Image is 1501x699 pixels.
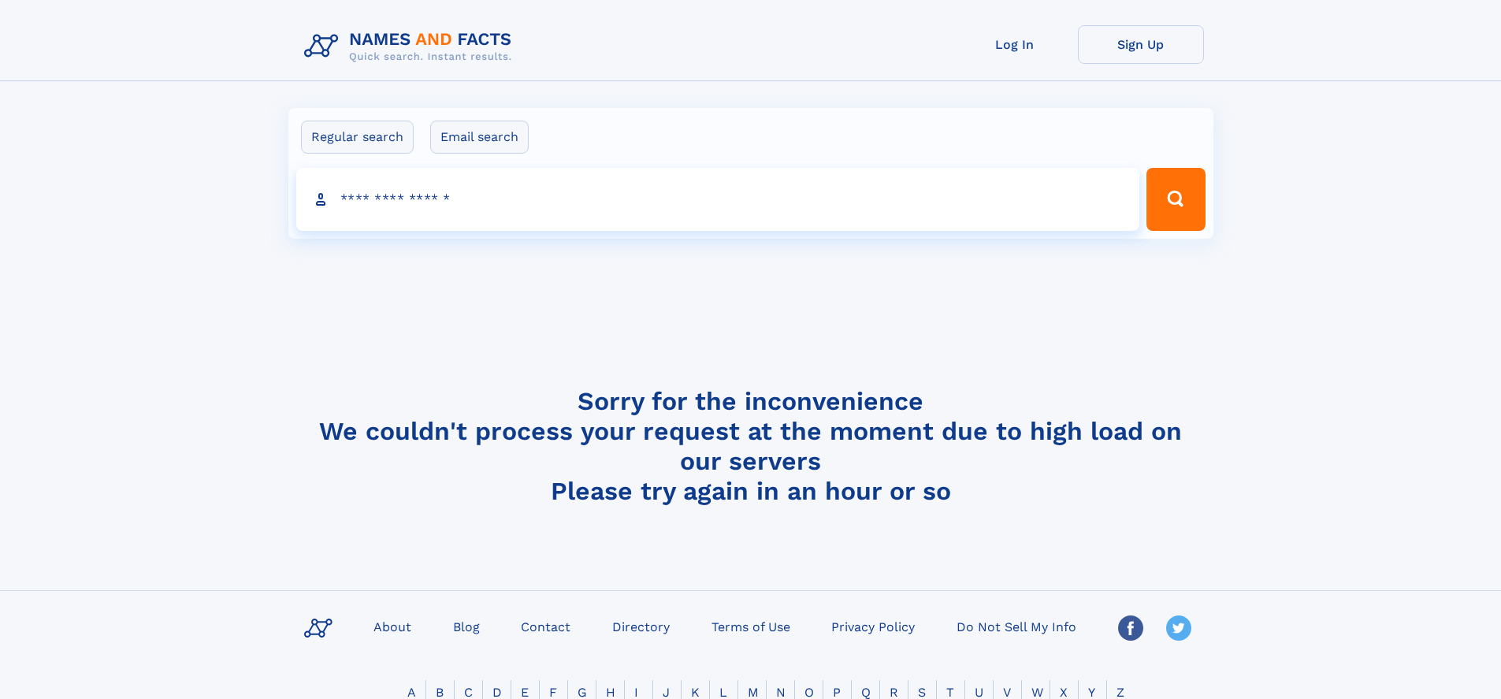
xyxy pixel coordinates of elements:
img: Facebook [1118,615,1143,641]
a: Log In [952,25,1078,64]
label: Regular search [301,121,414,154]
img: Twitter [1166,615,1191,641]
h4: Sorry for the inconvenience We couldn't process your request at the moment due to high load on ou... [298,386,1204,506]
a: Sign Up [1078,25,1204,64]
label: Email search [430,121,529,154]
img: Logo Names and Facts [298,25,525,68]
a: Do Not Sell My Info [950,615,1083,638]
a: Terms of Use [705,615,797,638]
a: Directory [606,615,676,638]
a: About [367,615,418,638]
a: Privacy Policy [825,615,921,638]
a: Contact [515,615,577,638]
input: search input [296,168,1140,231]
a: Blog [447,615,486,638]
button: Search Button [1146,168,1205,231]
